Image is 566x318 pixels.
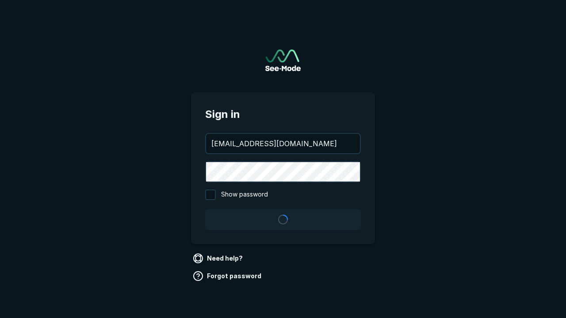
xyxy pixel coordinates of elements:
span: Sign in [205,106,361,122]
span: Show password [221,189,268,200]
a: Need help? [191,251,246,265]
a: Forgot password [191,269,265,283]
input: your@email.com [206,134,360,153]
img: See-Mode Logo [265,49,301,71]
a: Go to sign in [265,49,301,71]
